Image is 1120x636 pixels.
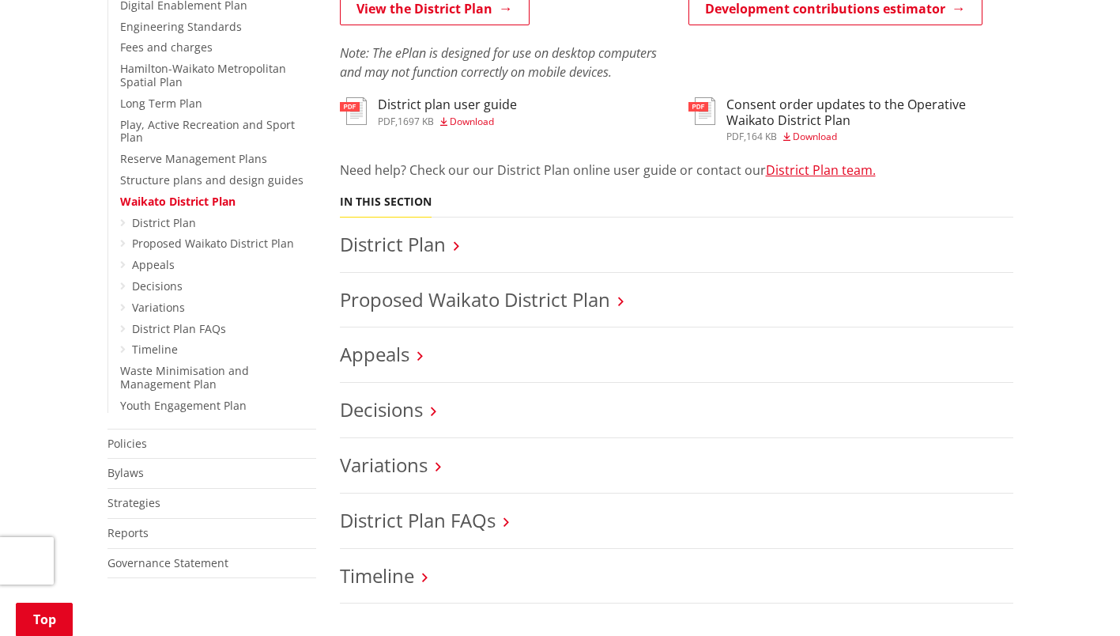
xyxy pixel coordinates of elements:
a: Governance Statement [107,555,228,570]
a: Appeals [340,341,409,367]
span: Download [450,115,494,128]
a: Proposed Waikato District Plan [132,236,294,251]
a: Fees and charges [120,40,213,55]
a: Structure plans and design guides [120,172,304,187]
a: Variations [340,452,428,478]
a: Variations [132,300,185,315]
a: Bylaws [107,465,144,480]
span: Download [793,130,837,143]
a: District Plan [340,231,446,257]
a: Consent order updates to the Operative Waikato District Plan pdf,164 KB Download [688,97,1013,141]
a: Top [16,603,73,636]
span: pdf [378,115,395,128]
div: , [726,132,1013,142]
a: Strategies [107,495,160,510]
p: Need help? Check our our District Plan online user guide or contact our [340,161,1013,180]
div: , [378,117,517,127]
span: pdf [726,130,744,143]
a: Proposed Waikato District Plan [340,286,610,312]
a: District Plan FAQs [132,321,226,336]
a: Long Term Plan [120,96,202,111]
em: Note: The ePlan is designed for use on desktop computers and may not function correctly on mobile... [340,44,657,81]
a: District Plan FAQs [340,507,496,533]
iframe: Messenger Launcher [1047,570,1104,627]
h3: District plan user guide [378,97,517,112]
a: Waikato District Plan [120,194,236,209]
a: Play, Active Recreation and Sport Plan [120,117,295,146]
a: Hamilton-Waikato Metropolitan Spatial Plan [120,61,286,89]
a: Reserve Management Plans [120,151,267,166]
a: District Plan [132,215,196,230]
a: District plan user guide pdf,1697 KB Download [340,97,517,126]
a: Timeline [340,562,414,589]
a: Reports [107,525,149,540]
img: document-pdf.svg [688,97,715,125]
h3: Consent order updates to the Operative Waikato District Plan [726,97,1013,127]
h5: In this section [340,195,432,209]
a: Policies [107,436,147,451]
span: 164 KB [746,130,777,143]
img: document-pdf.svg [340,97,367,125]
a: District Plan team. [766,161,876,179]
a: Timeline [132,342,178,357]
a: Appeals [132,257,175,272]
span: 1697 KB [398,115,434,128]
a: Waste Minimisation and Management Plan [120,363,249,392]
a: Youth Engagement Plan [120,398,247,413]
a: Decisions [340,396,423,422]
a: Engineering Standards [120,19,242,34]
a: Decisions [132,278,183,293]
